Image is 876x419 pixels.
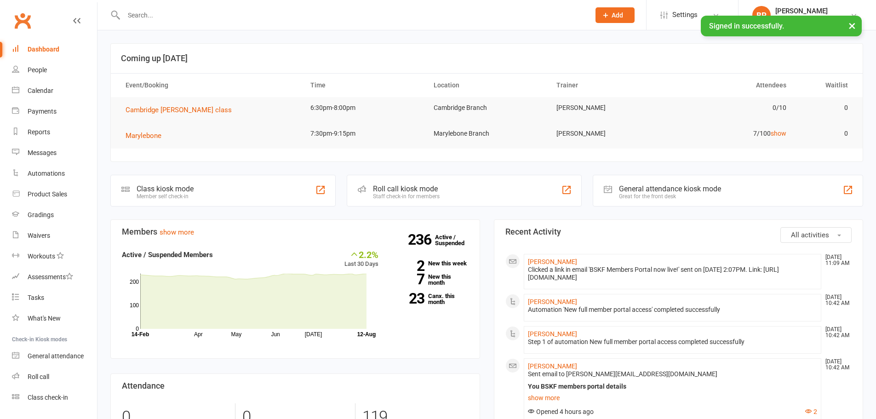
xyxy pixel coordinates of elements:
div: Step 1 of automation New full member portal access completed successfully [528,338,818,346]
a: General attendance kiosk mode [12,346,97,367]
a: [PERSON_NAME] [528,330,577,338]
a: Product Sales [12,184,97,205]
a: show [771,130,786,137]
span: Signed in successfully. [709,22,784,30]
a: Gradings [12,205,97,225]
div: Payments [28,108,57,115]
span: Settings [672,5,698,25]
div: Clicked a link in email 'BSKF Members Portal now live!' sent on [DATE] 2:07PM. Link: [URL][DOMAIN... [528,266,818,281]
button: All activities [780,227,852,243]
td: 0/10 [671,97,795,119]
strong: Active / Suspended Members [122,251,213,259]
div: Last 30 Days [344,249,378,269]
a: What's New [12,308,97,329]
h3: Coming up [DATE] [121,54,853,63]
td: 0 [795,97,856,119]
div: Calendar [28,87,53,94]
div: Waivers [28,232,50,239]
button: 2 [805,408,817,416]
td: 7/100 [671,123,795,144]
div: Reports [28,128,50,136]
div: Roll call [28,373,49,380]
a: People [12,60,97,80]
div: Member self check-in [137,193,194,200]
strong: 23 [392,292,424,305]
th: Attendees [671,74,795,97]
div: Class kiosk mode [137,184,194,193]
div: Staff check-in for members [373,193,440,200]
button: × [844,16,860,35]
th: Event/Booking [117,74,302,97]
div: Automations [28,170,65,177]
a: show more [160,228,194,236]
a: Dashboard [12,39,97,60]
h3: Members [122,227,469,236]
a: Clubworx [11,9,34,32]
a: [PERSON_NAME] [528,362,577,370]
strong: 236 [408,233,435,247]
div: BP [752,6,771,24]
strong: 2 [392,259,424,273]
div: People [28,66,47,74]
span: Marylebone [126,132,161,140]
time: [DATE] 10:42 AM [821,294,851,306]
a: [PERSON_NAME] [528,258,577,265]
div: You BSKF members portal details [528,383,818,390]
td: 6:30pm-8:00pm [302,97,425,119]
td: Cambridge Branch [425,97,549,119]
div: [PERSON_NAME] [775,7,828,15]
th: Location [425,74,549,97]
a: Roll call [12,367,97,387]
div: Workouts [28,253,55,260]
time: [DATE] 10:42 AM [821,359,851,371]
th: Waitlist [795,74,856,97]
a: Messages [12,143,97,163]
a: Workouts [12,246,97,267]
div: Dashboard [28,46,59,53]
div: General attendance kiosk mode [619,184,721,193]
div: Assessments [28,273,73,281]
div: BSKF [775,15,828,23]
div: Roll call kiosk mode [373,184,440,193]
div: Class check-in [28,394,68,401]
input: Search... [121,9,584,22]
strong: 7 [392,272,424,286]
div: 2.2% [344,249,378,259]
span: Cambridge [PERSON_NAME] class [126,106,232,114]
div: Automation 'New full member portal access' completed successfully [528,306,818,314]
td: Marylebone Branch [425,123,549,144]
time: [DATE] 11:09 AM [821,254,851,266]
a: Tasks [12,287,97,308]
a: Assessments [12,267,97,287]
td: [PERSON_NAME] [548,123,671,144]
div: Great for the front desk [619,193,721,200]
div: Gradings [28,211,54,218]
a: Calendar [12,80,97,101]
a: Automations [12,163,97,184]
div: What's New [28,315,61,322]
td: [PERSON_NAME] [548,97,671,119]
a: show more [528,391,818,404]
a: 7New this month [392,274,469,286]
a: 23Canx. this month [392,293,469,305]
a: Waivers [12,225,97,246]
time: [DATE] 10:42 AM [821,327,851,339]
a: 236Active / Suspended [435,227,475,253]
span: Opened 4 hours ago [528,408,594,415]
span: Add [612,11,623,19]
td: 0 [795,123,856,144]
th: Trainer [548,74,671,97]
span: All activities [791,231,829,239]
h3: Attendance [122,381,469,390]
h3: Recent Activity [505,227,852,236]
button: Add [595,7,635,23]
th: Time [302,74,425,97]
div: Tasks [28,294,44,301]
button: Marylebone [126,130,168,141]
span: Sent email to [PERSON_NAME][EMAIL_ADDRESS][DOMAIN_NAME] [528,370,717,378]
a: Class kiosk mode [12,387,97,408]
div: Product Sales [28,190,67,198]
td: 7:30pm-9:15pm [302,123,425,144]
div: General attendance [28,352,84,360]
button: Cambridge [PERSON_NAME] class [126,104,238,115]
